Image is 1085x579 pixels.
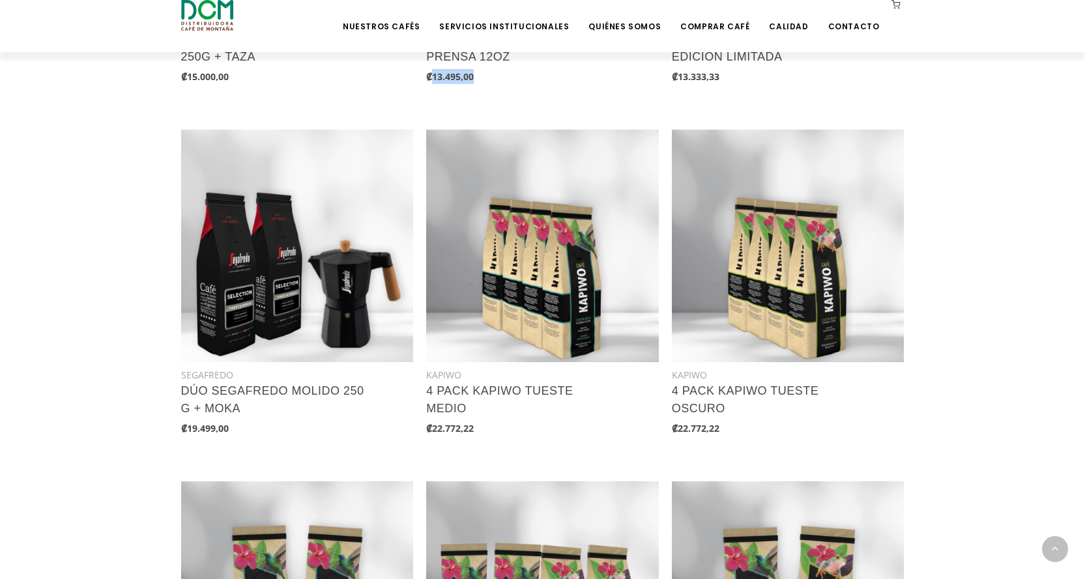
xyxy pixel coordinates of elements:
[581,1,669,32] a: Quiénes Somos
[431,1,577,32] a: Servicios Institucionales
[181,33,343,63] a: TRIO SEGAFREDO MOLIDO 250g + TAZA
[426,367,659,382] div: KAPIWO
[672,384,818,415] a: 4 PACK KAPIWO TUESTE OSCURO
[181,130,414,362] img: Shop product image!
[673,1,757,32] a: Comprar Café
[181,367,414,382] div: SEGAFREDO
[672,130,904,362] img: Shop product image!
[672,422,719,434] b: ₡22.772,22
[672,33,819,63] a: CAJA CAFE SEGAFREDO EDICION LIMITADA
[426,384,573,415] a: 4 PACK KAPIWO TUESTE MEDIO
[181,384,364,415] a: DÚO SEGAFREDO MOLIDO 250 g + MOKA
[426,422,474,434] b: ₡22.772,22
[335,1,427,32] a: Nuestros Cafés
[761,1,816,32] a: Calidad
[181,422,229,434] b: ₡19.499,00
[426,33,568,63] a: DUO [PERSON_NAME] + PRENSA 12OZ
[426,130,659,362] img: Shop product image!
[820,1,888,32] a: Contacto
[672,70,719,83] b: ₡13.333,33
[426,70,474,83] b: ₡13.495,00
[672,367,904,382] div: KAPIWO
[181,70,229,83] b: ₡15.000,00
